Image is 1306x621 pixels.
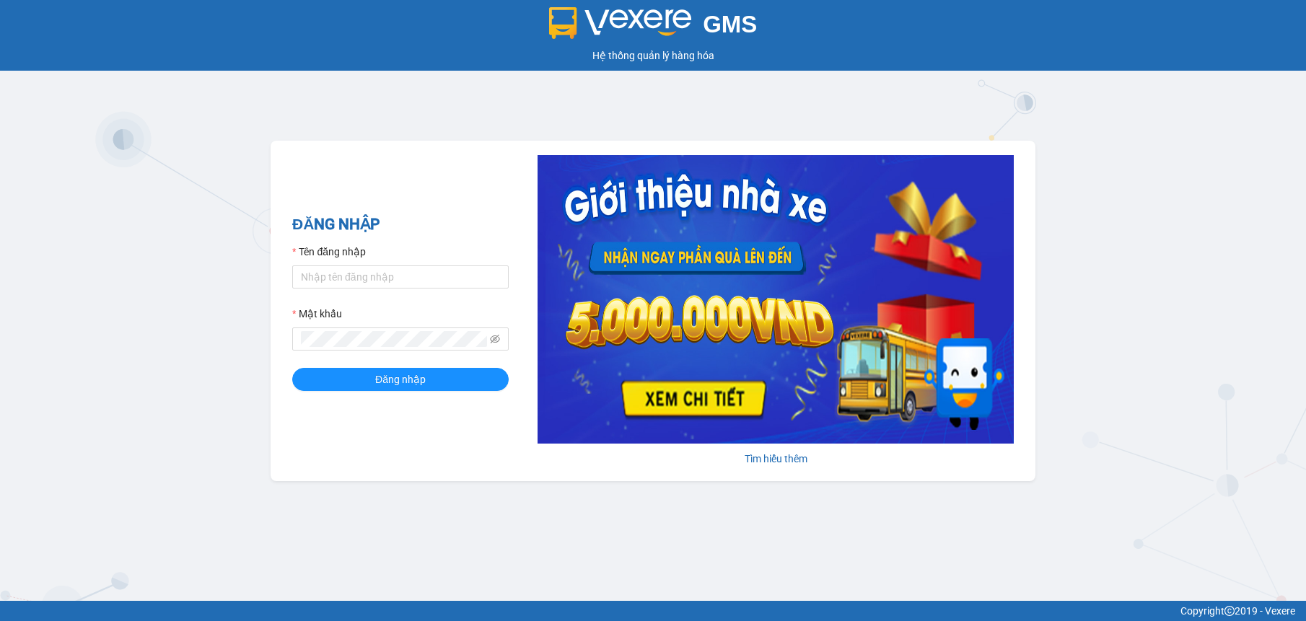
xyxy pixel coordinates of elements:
span: copyright [1224,606,1235,616]
span: Đăng nhập [375,371,426,387]
img: banner-0 [538,155,1014,444]
div: Copyright 2019 - Vexere [11,603,1295,619]
label: Mật khẩu [292,306,342,322]
img: logo 2 [549,7,692,39]
input: Mật khẩu [301,331,487,347]
div: Tìm hiểu thêm [538,451,1014,467]
h2: ĐĂNG NHẬP [292,213,509,237]
input: Tên đăng nhập [292,265,509,289]
span: GMS [703,11,757,38]
button: Đăng nhập [292,368,509,391]
span: eye-invisible [490,334,500,344]
label: Tên đăng nhập [292,244,366,260]
a: GMS [549,22,758,33]
div: Hệ thống quản lý hàng hóa [4,48,1302,63]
